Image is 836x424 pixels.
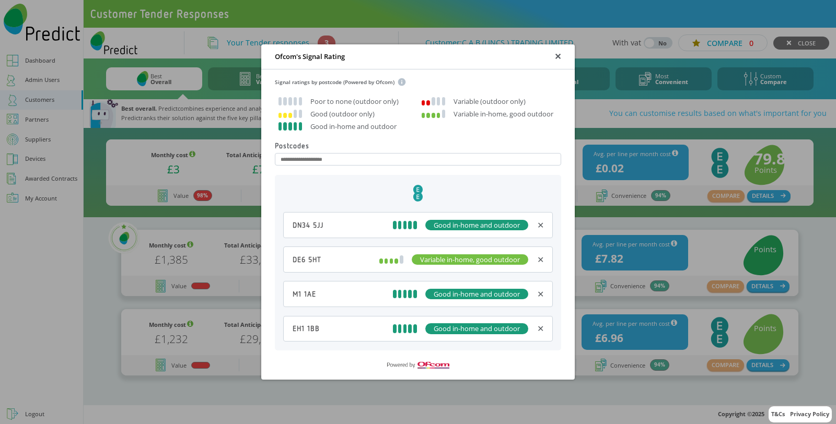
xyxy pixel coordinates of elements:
[384,359,452,371] img: Ofcom
[554,51,561,62] div: ✕
[278,97,415,105] div: Poor to none (outdoor only)
[425,323,529,334] div: Good in-home and outdoor
[412,254,529,265] div: Variable in-home, good outdoor
[422,97,558,105] div: Variable (outdoor only)
[293,290,316,298] div: M1 1AE
[771,410,785,418] a: T&Cs
[537,254,544,265] div: ✕
[293,324,320,333] div: EH1 1BB
[275,78,561,86] div: Signal ratings by postcode (Powered by Ofcom)
[537,220,544,231] div: ✕
[537,289,544,300] div: ✕
[275,52,345,62] div: Ofcom's Signal Rating
[293,221,323,229] div: DN34 5JJ
[398,78,406,86] img: Information
[278,110,415,118] div: Good (outdoor only)
[275,142,561,150] div: Postcodes
[422,110,558,118] div: Variable in-home, good outdoor
[790,410,829,418] a: Privacy Policy
[425,220,529,230] div: Good in-home and outdoor
[293,255,321,264] div: DE6 5HT
[278,122,415,131] div: Good in-home and outdoor
[425,289,529,299] div: Good in-home and outdoor
[537,323,544,334] div: ✕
